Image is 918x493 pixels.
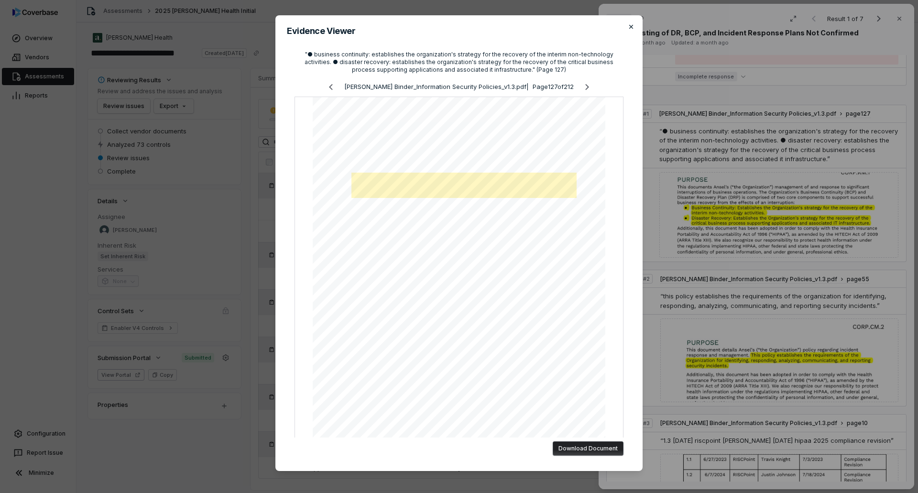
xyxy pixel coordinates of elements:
[578,81,597,93] button: Next page
[553,441,623,456] button: Download Document
[295,51,623,74] div: "● business continuity: establishes the organization's strategy for the recovery of the interim n...
[287,27,631,35] h2: Evidence Viewer
[321,81,340,93] button: Previous page
[344,82,574,92] p: [PERSON_NAME] Binder_Information Security Policies_v1.3.pdf | Page 127 of 212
